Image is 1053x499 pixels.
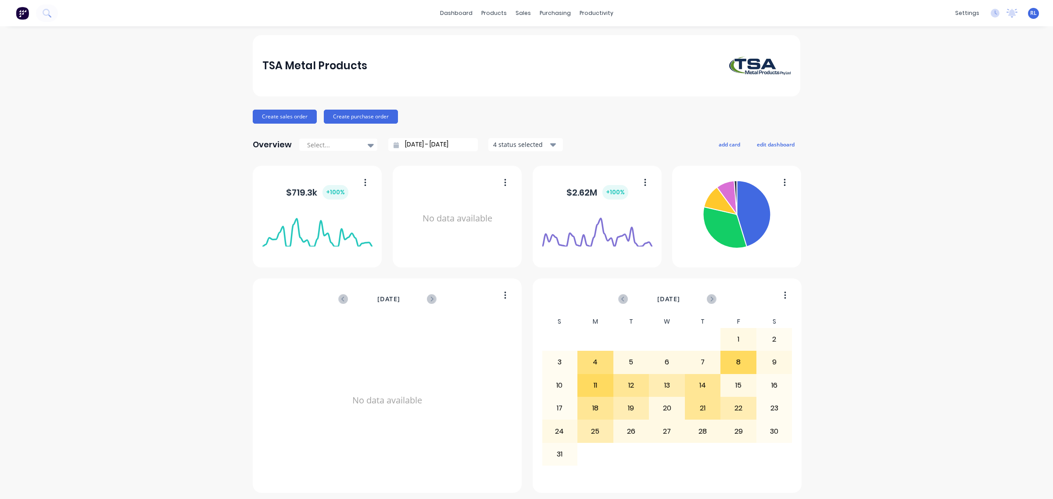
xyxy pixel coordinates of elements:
span: [DATE] [657,294,680,304]
button: edit dashboard [751,139,800,150]
div: 1 [721,328,756,350]
div: 7 [685,351,720,373]
button: Create sales order [253,110,317,124]
div: 31 [542,443,577,465]
div: Overview [253,136,292,153]
div: 4 status selected [493,140,548,149]
div: 26 [614,420,649,442]
div: TSA Metal Products [262,57,367,75]
div: 13 [649,374,684,396]
div: 8 [721,351,756,373]
span: RL [1030,9,1037,17]
div: settings [951,7,984,20]
div: S [542,315,578,328]
div: 19 [614,397,649,419]
div: W [649,315,685,328]
div: 25 [578,420,613,442]
div: 23 [757,397,792,419]
div: 14 [685,374,720,396]
div: 21 [685,397,720,419]
span: [DATE] [377,294,400,304]
div: 6 [649,351,684,373]
div: S [756,315,792,328]
div: 4 [578,351,613,373]
a: dashboard [436,7,477,20]
div: productivity [575,7,618,20]
div: 15 [721,374,756,396]
div: 24 [542,420,577,442]
div: T [685,315,721,328]
div: T [613,315,649,328]
div: $ 2.62M [566,185,628,200]
div: 12 [614,374,649,396]
div: 9 [757,351,792,373]
div: 28 [685,420,720,442]
div: 20 [649,397,684,419]
img: Factory [16,7,29,20]
img: TSA Metal Products [729,57,791,75]
div: sales [511,7,535,20]
button: Create purchase order [324,110,398,124]
div: 16 [757,374,792,396]
div: 27 [649,420,684,442]
div: No data available [402,177,512,260]
div: 29 [721,420,756,442]
div: 18 [578,397,613,419]
div: 5 [614,351,649,373]
div: No data available [262,315,512,485]
div: 22 [721,397,756,419]
div: 30 [757,420,792,442]
button: 4 status selected [488,138,563,151]
div: + 100 % [322,185,348,200]
button: add card [713,139,746,150]
div: purchasing [535,7,575,20]
div: F [720,315,756,328]
div: 10 [542,374,577,396]
div: + 100 % [602,185,628,200]
div: M [577,315,613,328]
div: 11 [578,374,613,396]
div: 17 [542,397,577,419]
div: products [477,7,511,20]
div: 3 [542,351,577,373]
div: $ 719.3k [286,185,348,200]
div: 2 [757,328,792,350]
